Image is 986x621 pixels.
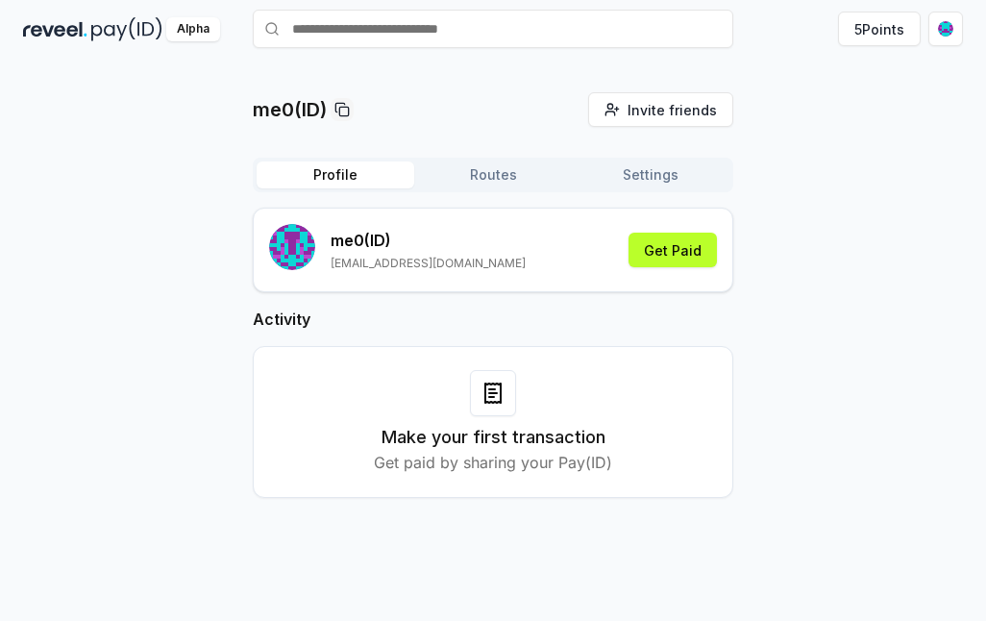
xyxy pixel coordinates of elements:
[257,161,414,188] button: Profile
[572,161,729,188] button: Settings
[166,17,220,41] div: Alpha
[838,12,921,46] button: 5Points
[374,451,612,474] p: Get paid by sharing your Pay(ID)
[253,96,327,123] p: me0(ID)
[629,233,717,267] button: Get Paid
[588,92,733,127] button: Invite friends
[253,308,733,331] h2: Activity
[414,161,572,188] button: Routes
[331,229,526,252] p: me0 (ID)
[91,17,162,41] img: pay_id
[23,17,87,41] img: reveel_dark
[628,100,717,120] span: Invite friends
[331,256,526,271] p: [EMAIL_ADDRESS][DOMAIN_NAME]
[382,424,605,451] h3: Make your first transaction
